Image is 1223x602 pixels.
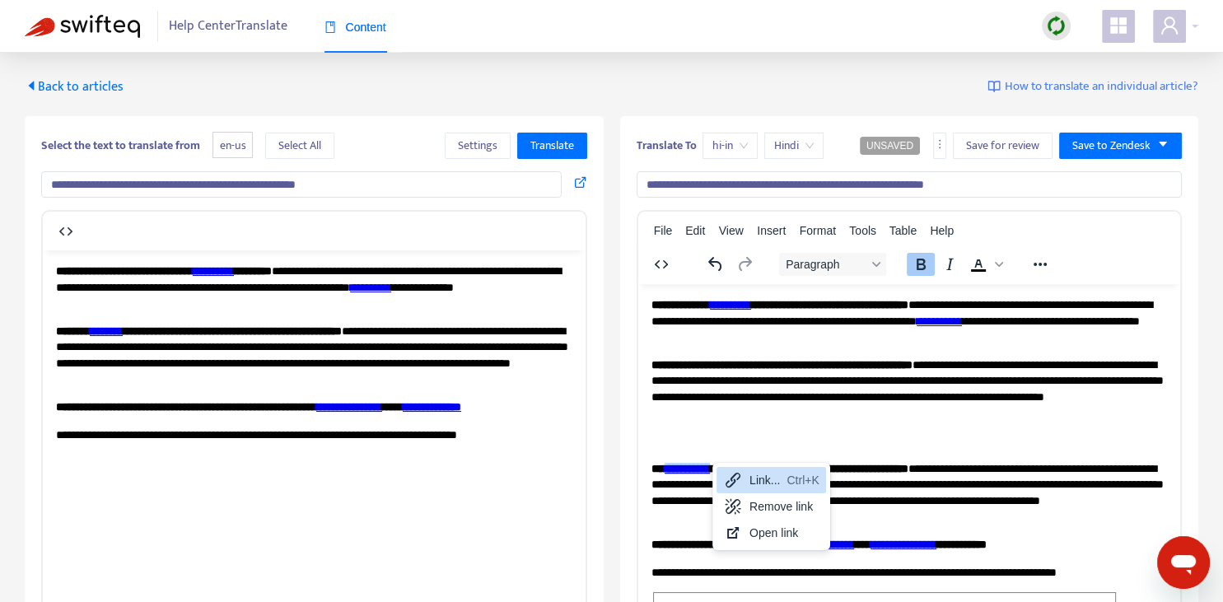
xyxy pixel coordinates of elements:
[25,79,38,92] span: caret-left
[265,133,334,159] button: Select All
[866,140,913,152] span: UNSAVED
[731,253,759,276] button: Redo
[749,497,819,516] div: Remove link
[25,76,124,98] span: Back to articles
[933,133,946,159] button: more
[717,493,826,520] div: Remove link
[717,467,826,493] div: Link...
[530,137,574,155] span: Translate
[1026,253,1054,276] button: Reveal or hide additional toolbar items
[1046,16,1067,36] img: sync.dc5367851b00ba804db3.png
[25,15,140,38] img: Swifteq
[637,136,697,155] b: Translate To
[719,224,744,237] span: View
[517,133,587,159] button: Translate
[1109,16,1128,35] span: appstore
[1157,536,1210,589] iframe: Button to launch messaging window
[1157,138,1169,150] span: caret-down
[779,253,886,276] button: Block Paragraph
[1005,77,1198,96] span: How to translate an individual article?
[712,133,748,158] span: hi-in
[786,258,866,271] span: Paragraph
[889,224,917,237] span: Table
[934,138,945,150] span: more
[987,77,1198,96] a: How to translate an individual article?
[702,253,730,276] button: Undo
[685,224,705,237] span: Edit
[324,21,336,33] span: book
[1160,16,1179,35] span: user
[987,80,1001,93] img: image-link
[907,253,935,276] button: Bold
[930,224,954,237] span: Help
[774,133,814,158] span: Hindi
[749,523,819,543] div: Open link
[1059,133,1182,159] button: Save to Zendeskcaret-down
[278,137,321,155] span: Select All
[953,133,1053,159] button: Save for review
[13,13,530,574] body: Rich Text Area. Press ALT-0 for help.
[458,137,497,155] span: Settings
[41,136,200,155] b: Select the text to translate from
[757,224,786,237] span: Insert
[169,11,287,42] span: Help Center Translate
[654,224,673,237] span: File
[966,137,1039,155] span: Save for review
[964,253,1006,276] div: Text color Black
[324,21,386,34] span: Content
[445,133,511,159] button: Settings
[212,132,253,159] span: en-us
[800,224,836,237] span: Format
[849,224,876,237] span: Tools
[717,520,826,546] div: Open link
[749,470,780,490] div: Link...
[1072,137,1151,155] span: Save to Zendesk
[787,470,819,490] div: Ctrl+K
[936,253,964,276] button: Italic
